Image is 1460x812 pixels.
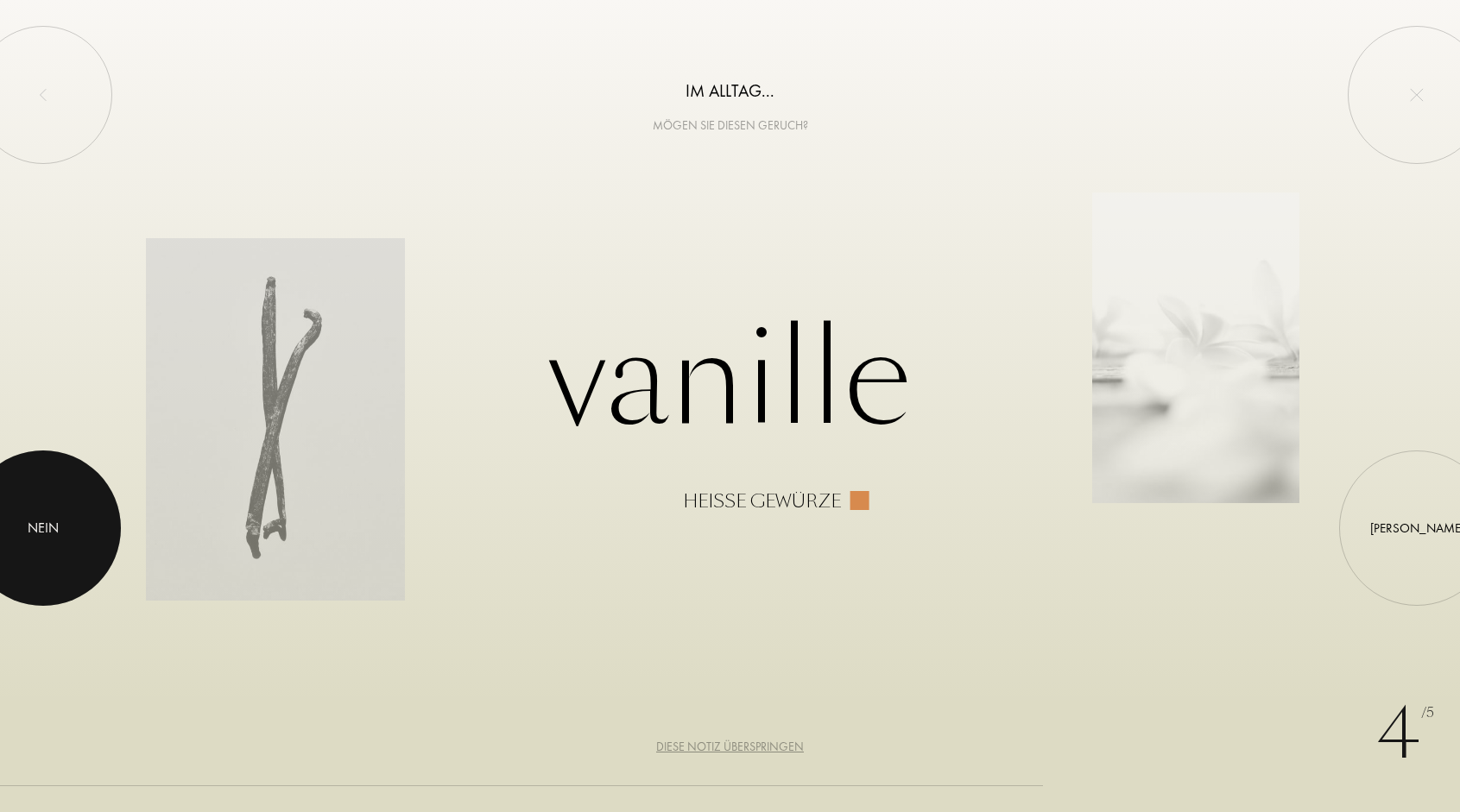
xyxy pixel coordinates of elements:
[656,738,804,756] div: Diese Notiz überspringen
[1376,683,1434,786] div: 4
[28,518,59,538] div: Nein
[1421,703,1434,723] span: /5
[146,301,1314,512] div: Vanille
[1410,88,1424,102] img: quit_onboard.svg
[36,88,50,102] img: left_onboard.svg
[683,491,841,512] div: Heiße Gewürze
